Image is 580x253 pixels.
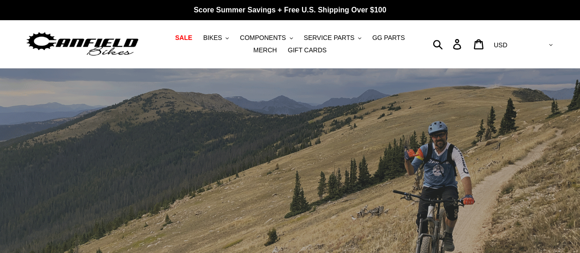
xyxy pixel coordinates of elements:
[372,34,405,42] span: GG PARTS
[299,32,366,44] button: SERVICE PARTS
[171,32,197,44] a: SALE
[288,46,327,54] span: GIFT CARDS
[199,32,233,44] button: BIKES
[249,44,282,56] a: MERCH
[175,34,192,42] span: SALE
[283,44,331,56] a: GIFT CARDS
[368,32,409,44] a: GG PARTS
[254,46,277,54] span: MERCH
[235,32,297,44] button: COMPONENTS
[203,34,222,42] span: BIKES
[240,34,286,42] span: COMPONENTS
[304,34,354,42] span: SERVICE PARTS
[25,30,140,59] img: Canfield Bikes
